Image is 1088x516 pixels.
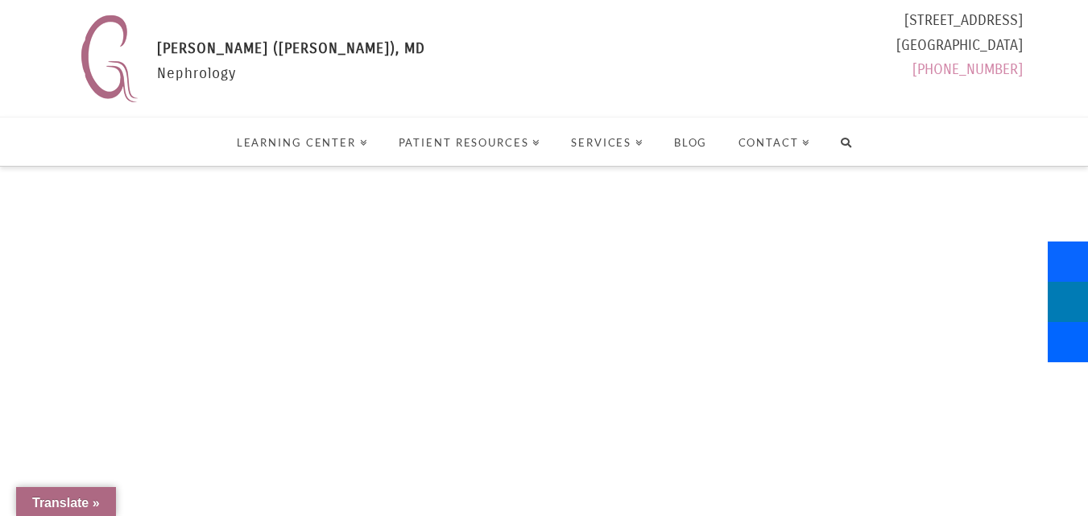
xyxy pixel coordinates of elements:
a: Patient Resources [383,118,556,166]
a: Blog [658,118,722,166]
span: Translate » [32,496,100,510]
span: Services [571,138,643,148]
a: [PHONE_NUMBER] [912,60,1023,78]
span: Learning Center [237,138,368,148]
span: Blog [674,138,708,148]
span: Patient Resources [399,138,540,148]
div: [STREET_ADDRESS] [GEOGRAPHIC_DATA] [896,8,1023,89]
span: [PERSON_NAME] ([PERSON_NAME]), MD [157,39,425,57]
a: Learning Center [221,118,383,166]
a: LinkedIn [1048,282,1088,322]
a: Services [555,118,658,166]
span: Contact [738,138,811,148]
a: Contact [722,118,825,166]
a: Facebook [1048,241,1088,282]
img: Nephrology [73,8,145,109]
div: Nephrology [157,36,425,109]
